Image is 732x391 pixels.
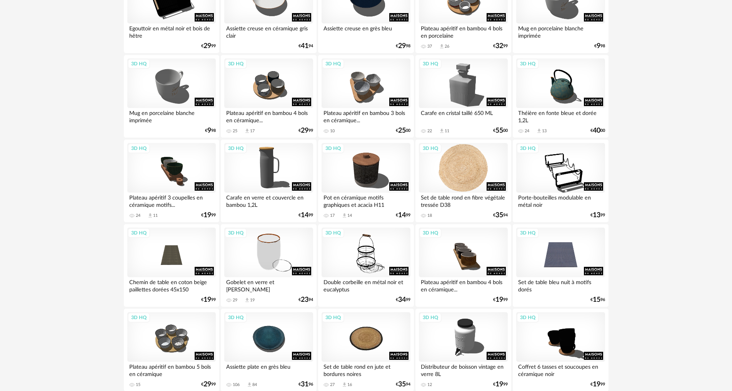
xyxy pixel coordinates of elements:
span: Download icon [439,128,445,134]
a: 3D HQ Mug en porcelaine blanche imprimée €998 [124,55,219,138]
div: 12 [427,382,432,388]
div: Assiette creuse en céramique gris clair [224,23,313,39]
div: Plateau apéritif en bambou 5 bols en céramique [127,362,216,377]
span: 41 [301,43,308,49]
div: 3D HQ [322,228,344,238]
span: 19 [495,297,503,303]
div: Plateau apéritif en bambou 3 bols en céramique... [322,108,410,123]
div: 14 [347,213,352,218]
div: 19 [250,298,255,303]
div: Chemin de table en coton beige paillettes dorées 45x150 [127,277,216,293]
div: € 99 [590,213,605,218]
span: Download icon [244,128,250,134]
span: 25 [398,128,406,133]
div: € 96 [298,382,313,387]
div: Carafe en verre et couvercle en bambou 1,2L [224,193,313,208]
div: 3D HQ [419,228,442,238]
div: € 99 [201,43,216,49]
span: Download icon [342,213,347,218]
div: Plateau apéritif 3 coupelles en céramique motifs... [127,193,216,208]
a: 3D HQ Plateau apéritif 3 coupelles en céramique motifs... 24 Download icon 11 €1999 [124,140,219,223]
div: 3D HQ [225,228,247,238]
span: Download icon [536,128,542,134]
span: Download icon [244,297,250,303]
div: Gobelet en verre et [PERSON_NAME] [224,277,313,293]
div: Plateau apéritif en bambou 4 bols en céramique... [224,108,313,123]
div: 11 [445,128,449,134]
div: 22 [427,128,432,134]
a: 3D HQ Double corbeille en métal noir et eucalyptus €3499 [318,224,414,307]
div: 3D HQ [128,143,150,153]
div: 25 [233,128,237,134]
span: Download icon [247,382,252,388]
div: € 96 [590,297,605,303]
a: 3D HQ Carafe en verre et couvercle en bambou 1,2L €1499 [221,140,316,223]
div: 3D HQ [419,143,442,153]
div: € 99 [201,297,216,303]
div: 27 [330,382,335,388]
div: 26 [445,44,449,49]
div: 11 [153,213,158,218]
div: € 99 [493,297,508,303]
div: Assiette creuse en grès bleu [322,23,410,39]
span: Download icon [147,213,153,218]
div: € 00 [590,128,605,133]
div: 3D HQ [419,59,442,69]
span: 23 [301,297,308,303]
div: € 99 [396,297,410,303]
span: 55 [495,128,503,133]
span: 29 [301,128,308,133]
div: Pot en céramique motifs graphiques et acacia H11 [322,193,410,208]
div: 10 [330,128,335,134]
span: 29 [203,382,211,387]
div: € 98 [594,43,605,49]
a: 3D HQ Set de table rond en fibre végétale tressée D38 18 €3594 [415,140,511,223]
div: Assiette plate en grès bleu [224,362,313,377]
div: € 99 [298,128,313,133]
div: Théière en fonte bleue et dorée 1,2L [516,108,605,123]
div: Double corbeille en métal noir et eucalyptus [322,277,410,293]
div: € 99 [493,43,508,49]
div: 17 [330,213,335,218]
div: 3D HQ [225,143,247,153]
a: 3D HQ Porte-bouteilles modulable en métal noir €1399 [513,140,608,223]
div: 16 [347,382,352,388]
div: Carafe en cristal taillé 650 ML [419,108,507,123]
div: Plateau apéritif en bambou 4 bols en porcelaine [419,23,507,39]
div: 3D HQ [128,228,150,238]
div: 24 [136,213,140,218]
span: 40 [593,128,600,133]
div: 15 [136,382,140,388]
div: € 98 [396,43,410,49]
div: 3D HQ [225,59,247,69]
span: 15 [593,297,600,303]
a: 3D HQ Gobelet en verre et [PERSON_NAME] 29 Download icon 19 €2394 [221,224,316,307]
div: Set de table bleu nuit à motifs dorés [516,277,605,293]
div: 3D HQ [128,313,150,323]
div: 84 [252,382,257,388]
div: Set de table rond en fibre végétale tressée D38 [419,193,507,208]
div: 17 [250,128,255,134]
a: 3D HQ Plateau apéritif en bambou 4 bols en céramique... €1999 [415,224,511,307]
div: 24 [525,128,529,134]
div: € 94 [493,213,508,218]
span: Download icon [342,382,347,388]
div: € 99 [396,213,410,218]
div: 3D HQ [517,313,539,323]
span: Download icon [439,43,445,49]
div: 3D HQ [517,143,539,153]
div: 37 [427,44,432,49]
div: 29 [233,298,237,303]
div: € 98 [205,128,216,133]
div: Distributeur de boisson vintage en verre 8L [419,362,507,377]
a: 3D HQ Set de table bleu nuit à motifs dorés €1596 [513,224,608,307]
span: 29 [203,43,211,49]
div: Mug en porcelaine blanche imprimée [516,23,605,39]
span: 19 [203,297,211,303]
span: 9 [597,43,600,49]
a: 3D HQ Chemin de table en coton beige paillettes dorées 45x150 €1999 [124,224,219,307]
span: 32 [495,43,503,49]
div: 106 [233,382,240,388]
span: 29 [398,43,406,49]
div: € 99 [201,382,216,387]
